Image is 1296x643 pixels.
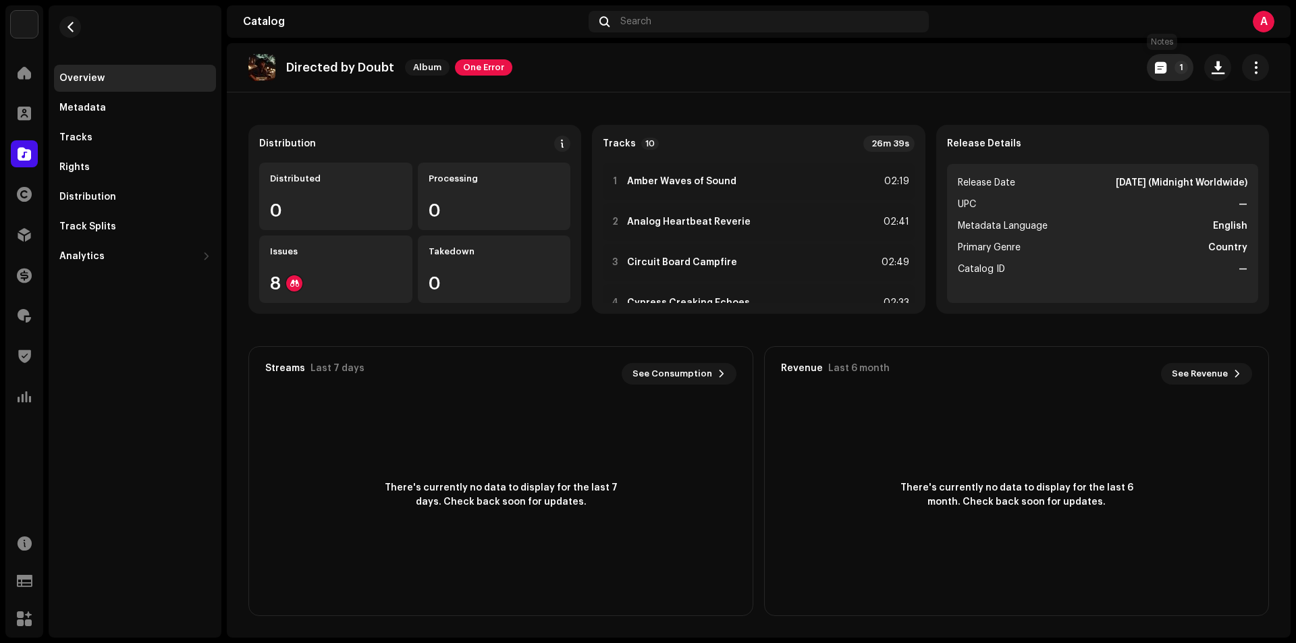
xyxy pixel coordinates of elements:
[1208,240,1247,256] strong: Country
[958,196,976,213] span: UPC
[1172,360,1228,387] span: See Revenue
[54,94,216,121] re-m-nav-item: Metadata
[1213,218,1247,234] strong: English
[1253,11,1274,32] div: A
[59,192,116,202] div: Distribution
[59,103,106,113] div: Metadata
[54,184,216,211] re-m-nav-item: Distribution
[54,213,216,240] re-m-nav-item: Track Splits
[286,61,394,75] p: Directed by Doubt
[59,162,90,173] div: Rights
[429,173,560,184] div: Processing
[248,54,275,81] img: fd48041d-48f6-4901-96e9-b78294b00cc6
[958,240,1021,256] span: Primary Genre
[958,261,1005,277] span: Catalog ID
[1116,175,1247,191] strong: [DATE] (Midnight Worldwide)
[1147,54,1193,81] button: 1
[632,360,712,387] span: See Consumption
[11,11,38,38] img: bb549e82-3f54-41b5-8d74-ce06bd45c366
[1161,363,1252,385] button: See Revenue
[455,59,512,76] span: One Error
[828,363,890,374] div: Last 6 month
[243,16,583,27] div: Catalog
[405,59,450,76] span: Album
[379,481,622,509] span: There's currently no data to display for the last 7 days. Check back soon for updates.
[54,243,216,270] re-m-nav-dropdown: Analytics
[627,217,751,227] strong: Analog Heartbeat Reverie
[54,154,216,181] re-m-nav-item: Rights
[54,65,216,92] re-m-nav-item: Overview
[54,124,216,151] re-m-nav-item: Tracks
[270,173,402,184] div: Distributed
[880,295,909,311] div: 02:33
[59,132,92,143] div: Tracks
[59,73,105,84] div: Overview
[627,257,737,268] strong: Circuit Board Campfire
[59,251,105,262] div: Analytics
[880,173,909,190] div: 02:19
[1239,261,1247,277] strong: —
[270,246,402,257] div: Issues
[627,298,750,308] strong: Cypress Creaking Echoes
[59,221,116,232] div: Track Splits
[1174,61,1188,74] p-badge: 1
[429,246,560,257] div: Takedown
[880,254,909,271] div: 02:49
[620,16,651,27] span: Search
[880,214,909,230] div: 02:41
[622,363,736,385] button: See Consumption
[895,481,1138,509] span: There's currently no data to display for the last 6 month. Check back soon for updates.
[310,363,364,374] div: Last 7 days
[781,363,823,374] div: Revenue
[958,218,1048,234] span: Metadata Language
[627,176,736,187] strong: Amber Waves of Sound
[958,175,1015,191] span: Release Date
[265,363,305,374] div: Streams
[1239,196,1247,213] strong: —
